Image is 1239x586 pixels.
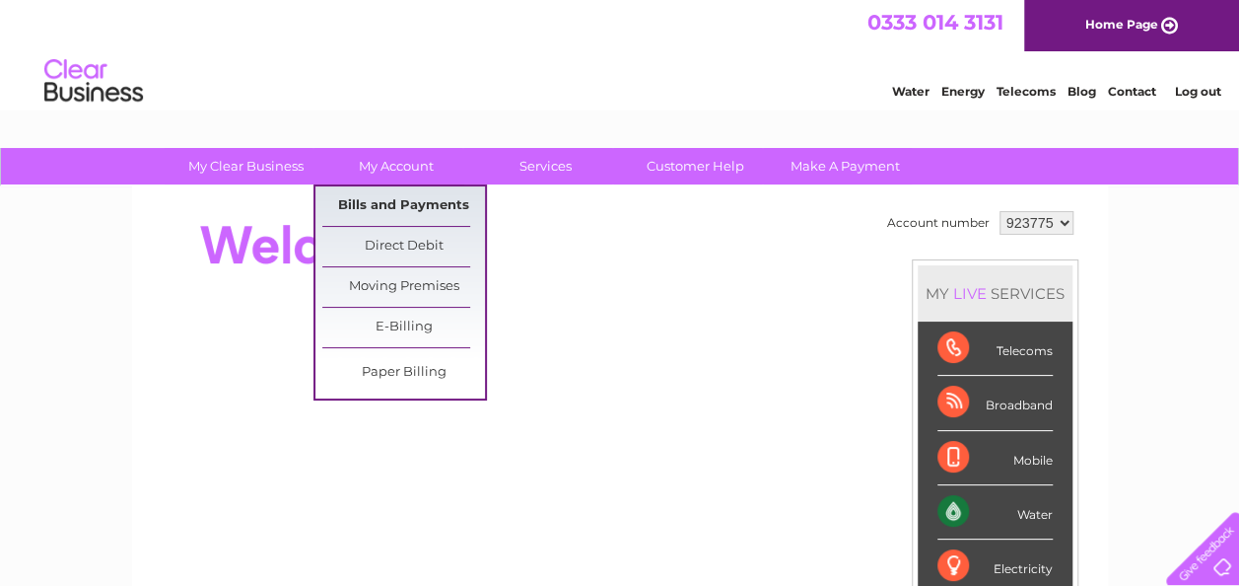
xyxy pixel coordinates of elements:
[322,353,485,393] a: Paper Billing
[43,51,144,111] img: logo.png
[1067,84,1096,99] a: Blog
[155,11,1086,96] div: Clear Business is a trading name of Verastar Limited (registered in [GEOGRAPHIC_DATA] No. 3667643...
[165,148,327,184] a: My Clear Business
[937,485,1053,540] div: Water
[941,84,985,99] a: Energy
[918,265,1072,322] div: MY SERVICES
[937,431,1053,485] div: Mobile
[322,308,485,347] a: E-Billing
[882,206,995,240] td: Account number
[322,267,485,307] a: Moving Premises
[764,148,927,184] a: Make A Payment
[997,84,1056,99] a: Telecoms
[892,84,929,99] a: Water
[322,227,485,266] a: Direct Debit
[1108,84,1156,99] a: Contact
[464,148,627,184] a: Services
[614,148,777,184] a: Customer Help
[314,148,477,184] a: My Account
[937,322,1053,376] div: Telecoms
[949,284,991,303] div: LIVE
[867,10,1003,35] a: 0333 014 3131
[937,376,1053,430] div: Broadband
[322,186,485,226] a: Bills and Payments
[1174,84,1220,99] a: Log out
